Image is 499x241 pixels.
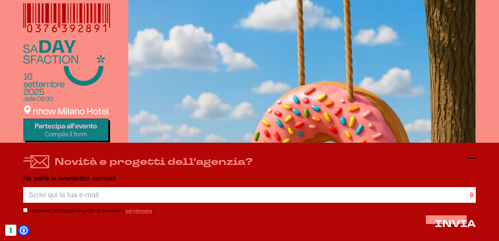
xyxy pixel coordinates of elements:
[435,217,476,231] span: INVIA
[125,209,152,213] a: vedi informativa
[29,208,122,213] label: Acconsento all’iscrizione al servizio di newsletter*
[435,218,476,229] button: INVIA
[23,187,476,203] input: Scrivi qui la tua e-mail
[23,174,476,182] p: Ne parla la newsletter. Iscriviti!
[123,209,153,213] span: ( )
[23,40,110,142] img: SaDaysfaction
[20,226,28,234] a: Open Accessibility Menu
[5,225,16,236] button: Le tue preferenze relative al consenso per le tecnologie di tracciamento
[55,154,253,169] h4: Novità e progetti dell'agenzia?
